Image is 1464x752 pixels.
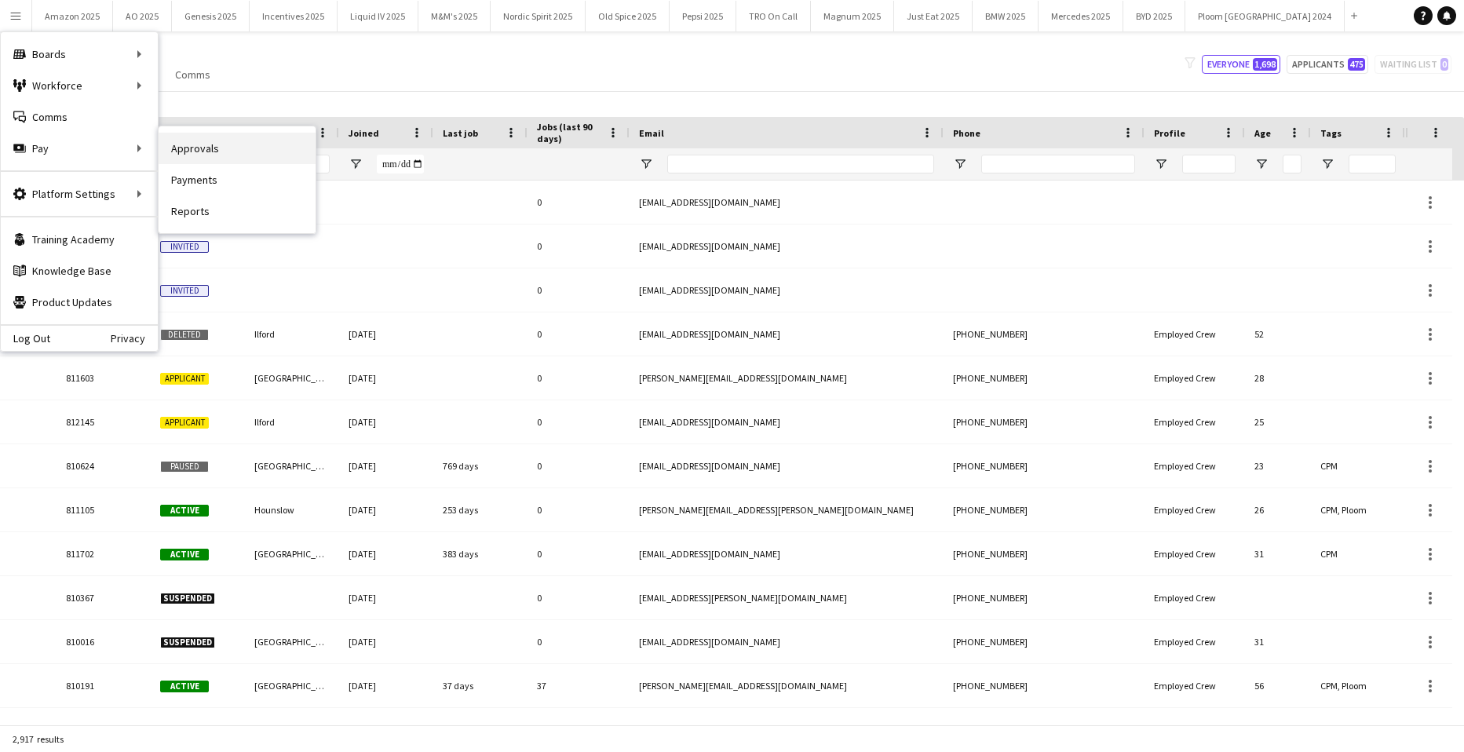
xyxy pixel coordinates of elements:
[586,1,670,31] button: Old Spice 2025
[1145,488,1245,531] div: Employed Crew
[528,576,630,619] div: 0
[1245,664,1311,707] div: 56
[1145,620,1245,663] div: Employed Crew
[1145,312,1245,356] div: Employed Crew
[1245,312,1311,356] div: 52
[443,127,478,139] span: Last job
[1039,1,1123,31] button: Mercedes 2025
[1311,444,1405,487] div: CPM
[433,532,528,575] div: 383 days
[1287,55,1368,74] button: Applicants475
[57,400,151,444] div: 812145
[339,576,433,619] div: [DATE]
[1245,356,1311,400] div: 28
[944,312,1145,356] div: [PHONE_NUMBER]
[160,549,209,560] span: Active
[630,312,944,356] div: [EMAIL_ADDRESS][DOMAIN_NAME]
[339,400,433,444] div: [DATE]
[1,255,158,287] a: Knowledge Base
[491,1,586,31] button: Nordic Spirit 2025
[944,620,1145,663] div: [PHONE_NUMBER]
[630,664,944,707] div: [PERSON_NAME][EMAIL_ADDRESS][DOMAIN_NAME]
[944,708,1145,751] div: [PHONE_NUMBER]
[667,155,934,173] input: Email Filter Input
[1349,155,1396,173] input: Tags Filter Input
[160,417,209,429] span: Applicant
[639,157,653,171] button: Open Filter Menu
[1145,576,1245,619] div: Employed Crew
[1,38,158,70] div: Boards
[528,488,630,531] div: 0
[630,181,944,224] div: [EMAIL_ADDRESS][DOMAIN_NAME]
[57,708,151,751] div: 812331
[630,620,944,663] div: [EMAIL_ADDRESS][DOMAIN_NAME]
[160,329,209,341] span: Deleted
[339,444,433,487] div: [DATE]
[944,576,1145,619] div: [PHONE_NUMBER]
[1254,127,1271,139] span: Age
[1311,488,1405,531] div: CPM, Ploom
[537,121,601,144] span: Jobs (last 90 days)
[339,488,433,531] div: [DATE]
[339,312,433,356] div: [DATE]
[1283,155,1302,173] input: Age Filter Input
[159,133,316,164] a: Approvals
[670,1,736,31] button: Pepsi 2025
[1,287,158,318] a: Product Updates
[160,681,209,692] span: Active
[160,505,209,517] span: Active
[160,373,209,385] span: Applicant
[630,225,944,268] div: [EMAIL_ADDRESS][DOMAIN_NAME]
[1311,532,1405,575] div: CPM
[433,488,528,531] div: 253 days
[172,1,250,31] button: Genesis 2025
[245,664,339,707] div: [GEOGRAPHIC_DATA]
[433,664,528,707] div: 37 days
[169,64,217,85] a: Comms
[377,155,424,173] input: Joined Filter Input
[1123,1,1185,31] button: BYD 2025
[159,164,316,195] a: Payments
[953,157,967,171] button: Open Filter Menu
[57,488,151,531] div: 811105
[630,708,944,751] div: [PERSON_NAME][EMAIL_ADDRESS][DOMAIN_NAME]
[1320,127,1342,139] span: Tags
[944,664,1145,707] div: [PHONE_NUMBER]
[338,1,418,31] button: Liquid IV 2025
[944,400,1145,444] div: [PHONE_NUMBER]
[528,444,630,487] div: 0
[1145,400,1245,444] div: Employed Crew
[245,532,339,575] div: [GEOGRAPHIC_DATA]
[953,127,980,139] span: Phone
[245,488,339,531] div: Hounslow
[630,444,944,487] div: [EMAIL_ADDRESS][DOMAIN_NAME]
[528,181,630,224] div: 0
[630,356,944,400] div: [PERSON_NAME][EMAIL_ADDRESS][DOMAIN_NAME]
[1,224,158,255] a: Training Academy
[528,225,630,268] div: 0
[111,332,158,345] a: Privacy
[339,620,433,663] div: [DATE]
[57,532,151,575] div: 811702
[1348,58,1365,71] span: 475
[1154,127,1185,139] span: Profile
[528,620,630,663] div: 0
[528,356,630,400] div: 0
[1185,1,1345,31] button: Ploom [GEOGRAPHIC_DATA] 2024
[811,1,894,31] button: Magnum 2025
[1145,664,1245,707] div: Employed Crew
[113,1,172,31] button: AO 2025
[944,444,1145,487] div: [PHONE_NUMBER]
[1254,157,1269,171] button: Open Filter Menu
[1145,532,1245,575] div: Employed Crew
[57,576,151,619] div: 810367
[528,312,630,356] div: 0
[944,488,1145,531] div: [PHONE_NUMBER]
[1253,58,1277,71] span: 1,698
[1145,356,1245,400] div: Employed Crew
[57,444,151,487] div: 810624
[944,532,1145,575] div: [PHONE_NUMBER]
[175,68,210,82] span: Comms
[339,356,433,400] div: [DATE]
[1320,157,1334,171] button: Open Filter Menu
